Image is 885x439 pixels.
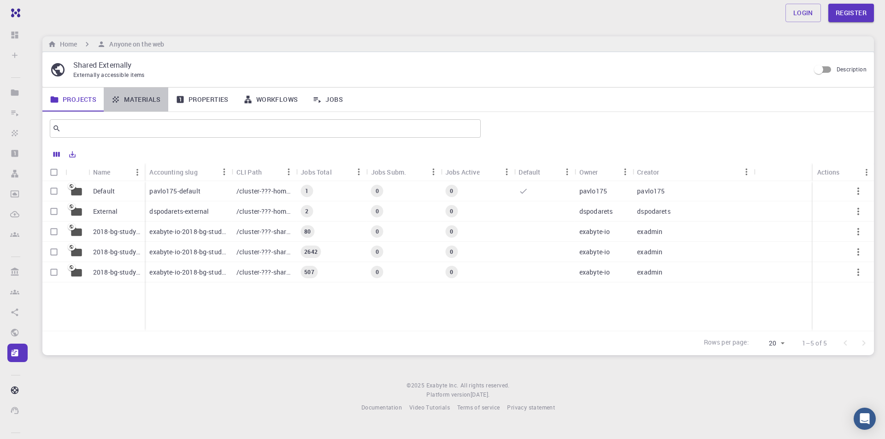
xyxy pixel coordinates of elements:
[579,187,607,196] p: pavlo175
[296,163,366,181] div: Jobs Total
[236,207,291,216] p: /cluster-???-home/dspodarets/dspodarets-external
[828,4,874,22] a: Register
[372,268,383,276] span: 0
[659,164,674,179] button: Sort
[106,39,164,49] h6: Anyone on the web
[471,390,490,399] a: [DATE].
[637,163,659,181] div: Creator
[457,404,500,411] span: Terms of service
[236,88,306,111] a: Workflows
[149,227,227,236] p: exabyte-io-2018-bg-study-phase-i-ph
[598,164,613,179] button: Sort
[446,187,457,195] span: 0
[149,163,197,181] div: Accounting slug
[305,88,350,111] a: Jobs
[352,164,366,179] button: Menu
[637,227,662,236] p: exadmin
[460,381,510,390] span: All rights reserved.
[372,248,383,256] span: 0
[704,338,749,348] p: Rows per page:
[7,8,20,18] img: logo
[519,163,540,181] div: Default
[445,163,480,181] div: Jobs Active
[817,163,840,181] div: Actions
[837,65,867,73] span: Description
[73,71,145,78] span: Externally accessible items
[426,381,459,390] a: Exabyte Inc.
[168,88,236,111] a: Properties
[149,187,200,196] p: pavlo175-default
[281,164,296,179] button: Menu
[753,337,787,350] div: 20
[441,163,514,181] div: Jobs Active
[785,4,821,22] a: Login
[301,248,321,256] span: 2642
[409,404,450,411] span: Video Tutorials
[236,227,291,236] p: /cluster-???-share/groups/exabyte-io/exabyte-io-2018-bg-study-phase-i-ph
[149,247,227,257] p: exabyte-io-2018-bg-study-phase-iii
[93,207,118,216] p: External
[361,404,402,411] span: Documentation
[56,39,77,49] h6: Home
[446,268,457,276] span: 0
[93,187,115,196] p: Default
[236,268,291,277] p: /cluster-???-share/groups/exabyte-io/exabyte-io-2018-bg-study-phase-i
[372,187,383,195] span: 0
[813,163,874,181] div: Actions
[93,163,111,181] div: Name
[575,163,632,181] div: Owner
[854,408,876,430] div: Open Intercom Messenger
[366,163,441,181] div: Jobs Subm.
[372,207,383,215] span: 0
[579,227,610,236] p: exabyte-io
[93,268,140,277] p: 2018-bg-study-phase-I
[426,381,459,389] span: Exabyte Inc.
[618,164,632,179] button: Menu
[371,163,407,181] div: Jobs Subm.
[111,165,125,180] button: Sort
[49,147,65,162] button: Columns
[65,163,88,181] div: Icon
[301,228,314,235] span: 80
[637,187,665,196] p: pavlo175
[301,207,312,215] span: 2
[73,59,802,70] p: Shared Externally
[637,247,662,257] p: exadmin
[88,163,145,181] div: Name
[361,403,402,412] a: Documentation
[65,147,80,162] button: Export
[802,339,827,348] p: 1–5 of 5
[198,164,212,179] button: Sort
[409,403,450,412] a: Video Tutorials
[46,39,166,49] nav: breadcrumb
[446,248,457,256] span: 0
[579,163,598,181] div: Owner
[130,165,145,180] button: Menu
[637,207,671,216] p: dspodarets
[145,163,231,181] div: Accounting slug
[446,228,457,235] span: 0
[457,403,500,412] a: Terms of service
[93,247,140,257] p: 2018-bg-study-phase-III
[232,163,296,181] div: CLI Path
[149,268,227,277] p: exabyte-io-2018-bg-study-phase-i
[579,268,610,277] p: exabyte-io
[407,381,426,390] span: © 2025
[236,247,291,257] p: /cluster-???-share/groups/exabyte-io/exabyte-io-2018-bg-study-phase-iii
[579,247,610,257] p: exabyte-io
[739,164,754,179] button: Menu
[426,390,470,399] span: Platform version
[507,403,555,412] a: Privacy statement
[149,207,209,216] p: dspodarets-external
[499,164,514,179] button: Menu
[236,163,262,181] div: CLI Path
[632,163,754,181] div: Creator
[372,228,383,235] span: 0
[426,164,441,179] button: Menu
[301,187,312,195] span: 1
[471,391,490,398] span: [DATE] .
[301,268,318,276] span: 507
[104,88,168,111] a: Materials
[507,404,555,411] span: Privacy statement
[560,164,575,179] button: Menu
